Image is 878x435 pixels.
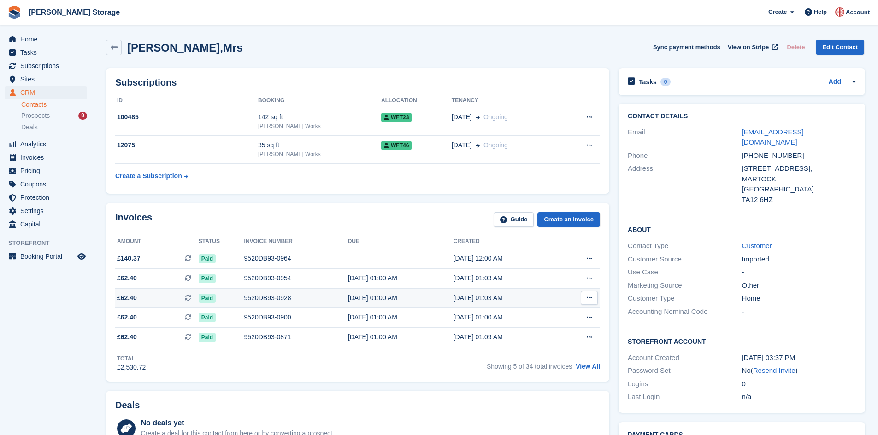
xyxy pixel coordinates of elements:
[115,93,258,108] th: ID
[628,113,856,120] h2: Contact Details
[258,112,381,122] div: 142 sq ft
[454,273,559,283] div: [DATE] 01:03 AM
[628,241,742,251] div: Contact Type
[76,251,87,262] a: Preview store
[454,254,559,263] div: [DATE] 12:00 AM
[742,163,856,174] div: [STREET_ADDRESS],
[728,43,769,52] span: View on Stripe
[452,93,562,108] th: Tenancy
[454,234,559,249] th: Created
[348,332,454,342] div: [DATE] 01:00 AM
[628,163,742,205] div: Address
[742,365,856,376] div: No
[20,138,76,151] span: Analytics
[835,7,844,17] img: John Baker
[25,5,124,20] a: [PERSON_NAME] Storage
[742,280,856,291] div: Other
[5,204,87,217] a: menu
[628,127,742,148] div: Email
[244,254,348,263] div: 9520DB93-0964
[348,313,454,322] div: [DATE] 01:00 AM
[115,77,600,88] h2: Subscriptions
[742,174,856,185] div: MARTOCK
[141,418,334,429] div: No deals yet
[742,151,856,161] div: [PHONE_NUMBER]
[628,353,742,363] div: Account Created
[258,122,381,130] div: [PERSON_NAME] Works
[483,141,508,149] span: Ongoing
[115,171,182,181] div: Create a Subscription
[258,150,381,158] div: [PERSON_NAME] Works
[20,59,76,72] span: Subscriptions
[628,307,742,317] div: Accounting Nominal Code
[348,273,454,283] div: [DATE] 01:00 AM
[117,313,137,322] span: £62.40
[20,86,76,99] span: CRM
[628,365,742,376] div: Password Set
[20,164,76,177] span: Pricing
[115,212,152,227] h2: Invoices
[21,111,50,120] span: Prospects
[5,250,87,263] a: menu
[454,332,559,342] div: [DATE] 01:09 AM
[199,294,216,303] span: Paid
[494,212,534,227] a: Guide
[244,234,348,249] th: Invoice number
[21,100,87,109] a: Contacts
[20,204,76,217] span: Settings
[742,128,804,146] a: [EMAIL_ADDRESS][DOMAIN_NAME]
[20,33,76,46] span: Home
[21,111,87,121] a: Prospects 9
[5,86,87,99] a: menu
[348,293,454,303] div: [DATE] 01:00 AM
[199,254,216,263] span: Paid
[829,77,841,87] a: Add
[753,366,796,374] a: Resend Invite
[117,332,137,342] span: £62.40
[20,218,76,231] span: Capital
[628,280,742,291] div: Marketing Source
[628,151,742,161] div: Phone
[628,225,856,234] h2: About
[199,313,216,322] span: Paid
[244,332,348,342] div: 9520DB93-0871
[115,140,258,150] div: 12075
[199,274,216,283] span: Paid
[115,168,188,185] a: Create a Subscription
[117,293,137,303] span: £62.40
[814,7,827,17] span: Help
[381,93,452,108] th: Allocation
[628,293,742,304] div: Customer Type
[537,212,600,227] a: Create an Invoice
[628,392,742,402] div: Last Login
[21,122,87,132] a: Deals
[742,392,856,402] div: n/a
[483,113,508,121] span: Ongoing
[244,313,348,322] div: 9520DB93-0900
[5,138,87,151] a: menu
[5,178,87,191] a: menu
[117,354,146,363] div: Total
[115,234,199,249] th: Amount
[5,73,87,86] a: menu
[117,273,137,283] span: £62.40
[742,242,772,249] a: Customer
[78,112,87,120] div: 9
[454,293,559,303] div: [DATE] 01:03 AM
[742,267,856,278] div: -
[724,40,780,55] a: View on Stripe
[816,40,864,55] a: Edit Contact
[5,191,87,204] a: menu
[7,6,21,19] img: stora-icon-8386f47178a22dfd0bd8f6a31ec36ba5ce8667c1dd55bd0f319d3a0aa187defe.svg
[628,336,856,346] h2: Storefront Account
[117,254,141,263] span: £140.37
[742,379,856,389] div: 0
[117,363,146,372] div: £2,530.72
[5,46,87,59] a: menu
[742,293,856,304] div: Home
[5,151,87,164] a: menu
[639,78,657,86] h2: Tasks
[742,184,856,195] div: [GEOGRAPHIC_DATA]
[381,141,412,150] span: WFT46
[742,195,856,205] div: TA12 6HZ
